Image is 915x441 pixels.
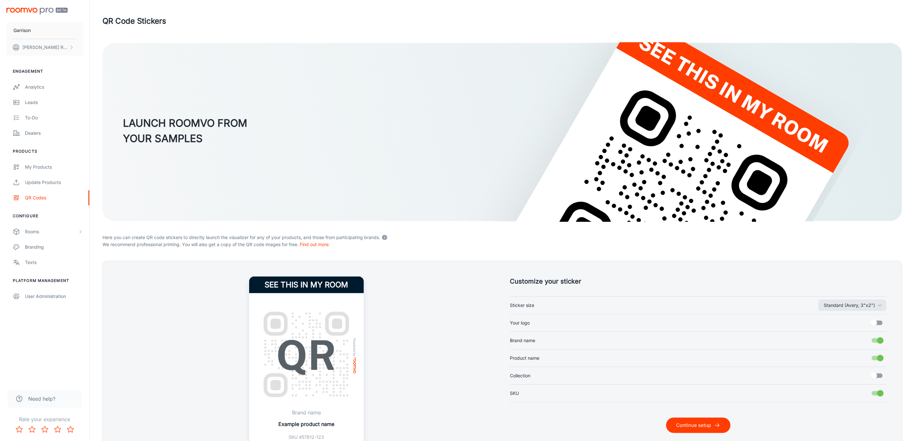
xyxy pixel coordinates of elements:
[25,130,83,137] div: Dealers
[351,338,358,357] span: Powered by
[6,22,83,39] button: Garrison
[13,423,26,436] button: Rate 1 star
[51,423,64,436] button: Rate 4 star
[123,116,247,146] h3: LAUNCH ROOMVO FROM YOUR SAMPLES
[510,277,887,286] h5: Customize your sticker
[25,259,83,266] div: Texts
[353,358,356,373] img: roomvo
[22,44,68,51] p: [PERSON_NAME] Redfield
[510,372,531,379] span: Collection
[666,418,731,433] button: Continue setup
[64,423,77,436] button: Rate 5 star
[278,409,334,416] p: Brand name
[300,242,330,247] a: Find out more.
[26,423,38,436] button: Rate 2 star
[257,305,356,404] img: QR Code Example
[249,277,364,293] h4: See this in my room
[25,244,83,251] div: Branding
[25,293,83,300] div: User Administration
[510,319,530,326] span: Your logo
[102,15,166,27] h1: QR Code Stickers
[28,395,55,403] span: Need help?
[102,241,902,248] p: We recommend professional printing. You will also get a copy of the QR code images for free.
[819,300,886,311] button: Sticker size
[5,415,84,423] p: Rate your experience
[25,84,83,91] div: Analytics
[25,114,83,121] div: To-do
[25,228,78,235] div: Rooms
[102,233,902,241] p: Here you can create QR code stickers to directly launch the visualizer for any of your products, ...
[25,194,83,201] div: QR Codes
[510,337,535,344] span: Brand name
[510,302,535,309] span: Sticker size
[25,164,83,171] div: My Products
[13,27,31,34] p: Garrison
[6,39,83,56] button: [PERSON_NAME] Redfield
[25,179,83,186] div: Update Products
[38,423,51,436] button: Rate 3 star
[25,99,83,106] div: Leads
[510,390,519,397] span: SKU
[278,434,334,441] p: SKU 457812-123
[6,8,68,14] img: Roomvo PRO Beta
[278,420,334,428] p: Example product name
[510,355,540,362] span: Product name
